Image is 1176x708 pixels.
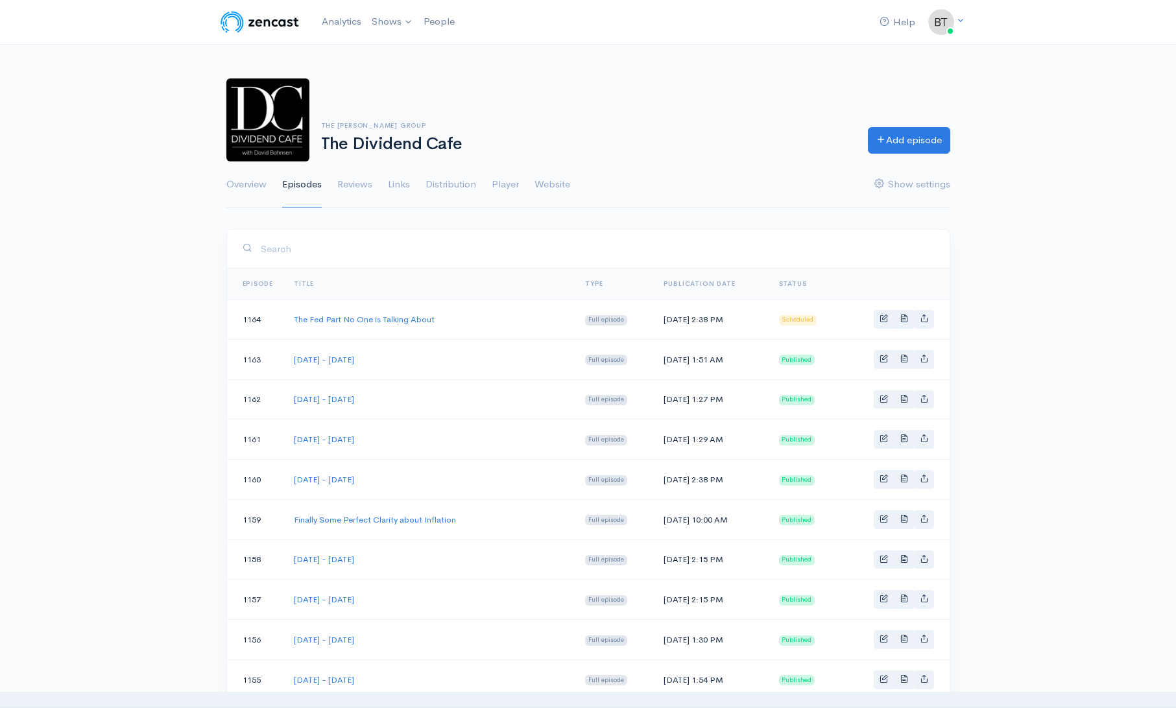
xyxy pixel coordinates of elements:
[874,670,934,689] div: Basic example
[874,390,934,409] div: Basic example
[868,127,950,154] a: Add episode
[653,539,769,580] td: [DATE] 2:15 PM
[653,499,769,539] td: [DATE] 10:00 AM
[426,161,476,208] a: Distribution
[585,675,627,685] span: Full episode
[779,675,815,685] span: Published
[874,470,934,489] div: Basic example
[226,161,267,208] a: Overview
[294,354,354,365] a: [DATE] - [DATE]
[227,339,284,379] td: 1163
[874,590,934,609] div: Basic example
[585,595,627,606] span: Full episode
[227,659,284,700] td: 1155
[227,460,284,500] td: 1160
[779,635,815,646] span: Published
[294,314,435,325] a: The Fed Part No One is Talking About
[294,554,354,565] a: [DATE] - [DATE]
[874,310,934,329] div: Basic example
[585,355,627,365] span: Full episode
[653,580,769,620] td: [DATE] 2:15 PM
[227,539,284,580] td: 1158
[534,161,570,208] a: Website
[779,435,815,445] span: Published
[294,594,354,605] a: [DATE] - [DATE]
[227,580,284,620] td: 1157
[779,315,817,325] span: Scheduled
[585,515,627,525] span: Full episode
[294,514,456,525] a: Finally Some Perfect Clarity about Inflation
[874,8,920,36] a: Help
[585,435,627,445] span: Full episode
[779,355,815,365] span: Published
[874,510,934,529] div: Basic example
[337,161,372,208] a: Reviews
[874,430,934,449] div: Basic example
[321,135,852,154] h1: The Dividend Cafe
[366,8,418,36] a: Shows
[243,279,274,288] a: Episode
[779,555,815,565] span: Published
[585,315,627,325] span: Full episode
[388,161,410,208] a: Links
[227,499,284,539] td: 1159
[653,460,769,500] td: [DATE] 2:38 PM
[779,595,815,606] span: Published
[653,300,769,340] td: [DATE] 2:38 PM
[294,434,354,445] a: [DATE] - [DATE]
[294,279,314,288] a: Title
[585,395,627,405] span: Full episode
[653,659,769,700] td: [DATE] 1:54 PM
[317,8,366,36] a: Analytics
[282,161,322,208] a: Episodes
[779,475,815,486] span: Published
[928,9,954,35] img: ...
[294,394,354,405] a: [DATE] - [DATE]
[418,8,460,36] a: People
[260,235,934,262] input: Search
[227,419,284,460] td: 1161
[321,122,852,129] h6: The [PERSON_NAME] Group
[653,339,769,379] td: [DATE] 1:51 AM
[492,161,519,208] a: Player
[294,634,354,645] a: [DATE] - [DATE]
[219,9,301,35] img: ZenCast Logo
[653,379,769,419] td: [DATE] 1:27 PM
[779,279,807,288] span: Status
[227,620,284,660] td: 1156
[227,300,284,340] td: 1164
[1132,664,1163,695] iframe: gist-messenger-bubble-iframe
[585,635,627,646] span: Full episode
[874,350,934,369] div: Basic example
[874,161,950,208] a: Show settings
[874,630,934,649] div: Basic example
[664,279,736,288] a: Publication date
[653,620,769,660] td: [DATE] 1:30 PM
[585,555,627,565] span: Full episode
[653,419,769,460] td: [DATE] 1:29 AM
[294,674,354,685] a: [DATE] - [DATE]
[294,474,354,485] a: [DATE] - [DATE]
[585,279,603,288] a: Type
[585,475,627,486] span: Full episode
[779,515,815,525] span: Published
[227,379,284,419] td: 1162
[779,395,815,405] span: Published
[874,550,934,569] div: Basic example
